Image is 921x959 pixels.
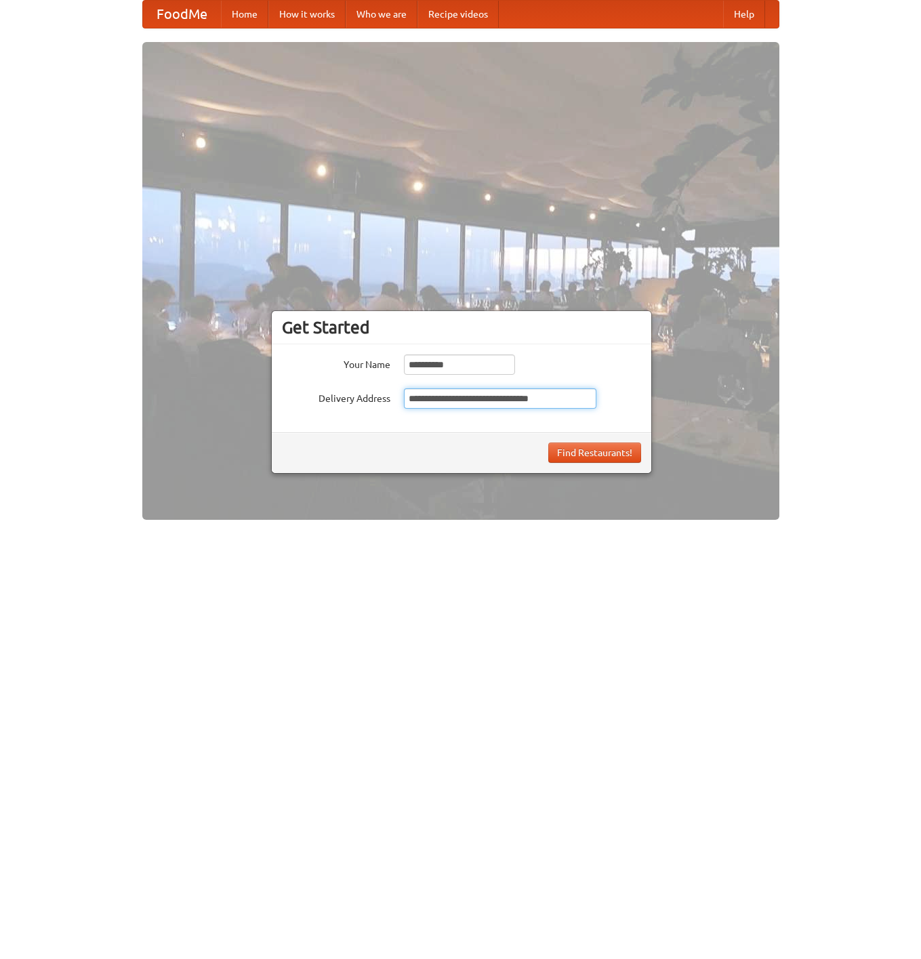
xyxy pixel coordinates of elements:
a: How it works [268,1,346,28]
a: Home [221,1,268,28]
button: Find Restaurants! [548,443,641,463]
label: Your Name [282,354,390,371]
a: FoodMe [143,1,221,28]
label: Delivery Address [282,388,390,405]
a: Recipe videos [417,1,499,28]
a: Help [723,1,765,28]
a: Who we are [346,1,417,28]
h3: Get Started [282,317,641,338]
